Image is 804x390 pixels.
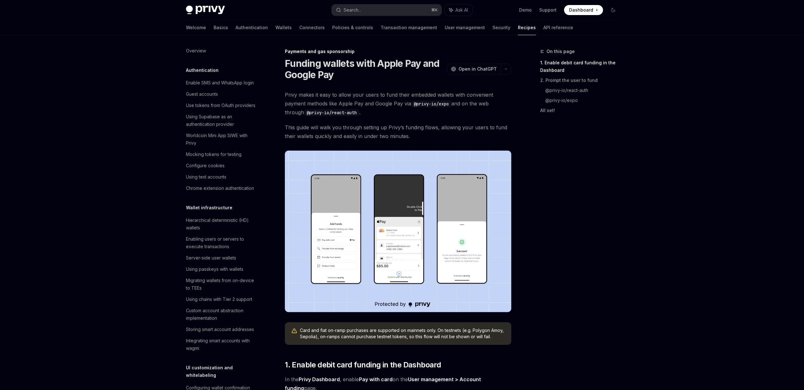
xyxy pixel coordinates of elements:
[186,67,219,74] h5: Authentication
[539,7,557,13] a: Support
[186,235,258,250] div: Enabling users or servers to execute transactions
[181,130,261,149] a: Worldcoin Mini App SIWE with Privy
[181,149,261,160] a: Mocking tokens for testing
[186,20,206,35] a: Welcome
[608,5,618,15] button: Toggle dark mode
[518,20,536,35] a: Recipes
[492,20,510,35] a: Security
[181,252,261,264] a: Server-side user wallets
[299,20,325,35] a: Connectors
[275,20,292,35] a: Wallets
[285,151,511,312] img: card-based-funding
[186,254,236,262] div: Server-side user wallets
[540,75,623,85] a: 2. Prompt the user to fund
[291,328,297,334] svg: Warning
[181,275,261,294] a: Migrating wallets from on-device to TEEs
[181,88,261,100] a: Guest accounts
[332,4,442,16] button: Search...⌘K
[540,105,623,115] a: All set!
[285,90,511,117] span: Privy makes it easy to allow your users to fund their embedded wallets with convenient payment me...
[186,6,225,14] img: dark logo
[236,20,268,35] a: Authentication
[181,100,261,111] a: Use tokens from OAuth providers
[186,151,242,158] div: Mocking tokens for testing
[285,360,441,370] span: 1. Enable debit card funding in the Dashboard
[332,20,373,35] a: Policies & controls
[186,216,258,232] div: Hierarchical deterministic (HD) wallets
[181,264,261,275] a: Using passkeys with wallets
[431,8,438,13] span: ⌘ K
[285,48,511,55] div: Payments and gas sponsorship
[214,20,228,35] a: Basics
[186,113,258,128] div: Using Supabase as an authentication provider
[569,7,593,13] span: Dashboard
[186,79,254,87] div: Enable SMS and WhatsApp login
[285,123,511,141] span: This guide will walk you through setting up Privy’s funding flows, allowing your users to fund th...
[186,307,258,322] div: Custom account abstraction implementation
[181,183,261,194] a: Chrome extension authentication
[181,294,261,305] a: Using chains with Tier 2 support
[186,90,218,98] div: Guest accounts
[304,109,359,116] code: @privy-io/react-auth
[299,376,340,383] a: Privy Dashboard
[300,327,505,340] div: Card and fiat on-ramp purchases are supported on mainnets only. On testnets (e.g. Polygon Amoy, S...
[186,132,258,147] div: Worldcoin Mini App SIWE with Privy
[447,64,501,74] button: Open in ChatGPT
[285,58,444,80] h1: Funding wallets with Apple Pay and Google Pay
[455,7,468,13] span: Ask AI
[519,7,532,13] a: Demo
[186,162,225,169] div: Configure cookies
[181,160,261,171] a: Configure cookies
[186,364,261,379] h5: UI customization and whitelabeling
[545,85,623,95] a: @privy-io/react-auth
[181,324,261,335] a: Storing smart account addresses
[359,376,393,382] strong: Pay with card
[181,111,261,130] a: Using Supabase as an authentication provider
[540,58,623,75] a: 1. Enable debit card funding in the Dashboard
[381,20,437,35] a: Transaction management
[411,100,451,107] code: @privy-io/expo
[445,4,472,16] button: Ask AI
[344,6,361,14] div: Search...
[186,204,232,211] h5: Wallet infrastructure
[186,326,254,333] div: Storing smart account addresses
[186,265,243,273] div: Using passkeys with wallets
[546,48,575,55] span: On this page
[543,20,573,35] a: API reference
[186,277,258,292] div: Migrating wallets from on-device to TEEs
[186,296,252,303] div: Using chains with Tier 2 support
[186,47,206,55] div: Overview
[181,305,261,324] a: Custom account abstraction implementation
[186,173,226,181] div: Using test accounts
[181,233,261,252] a: Enabling users or servers to execute transactions
[459,66,497,72] span: Open in ChatGPT
[564,5,603,15] a: Dashboard
[186,102,255,109] div: Use tokens from OAuth providers
[186,337,258,352] div: Integrating smart accounts with wagmi
[181,45,261,56] a: Overview
[181,171,261,183] a: Using test accounts
[186,184,254,192] div: Chrome extension authentication
[445,20,485,35] a: User management
[181,215,261,233] a: Hierarchical deterministic (HD) wallets
[181,335,261,354] a: Integrating smart accounts with wagmi
[181,77,261,88] a: Enable SMS and WhatsApp login
[545,95,623,105] a: @privy-io/expo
